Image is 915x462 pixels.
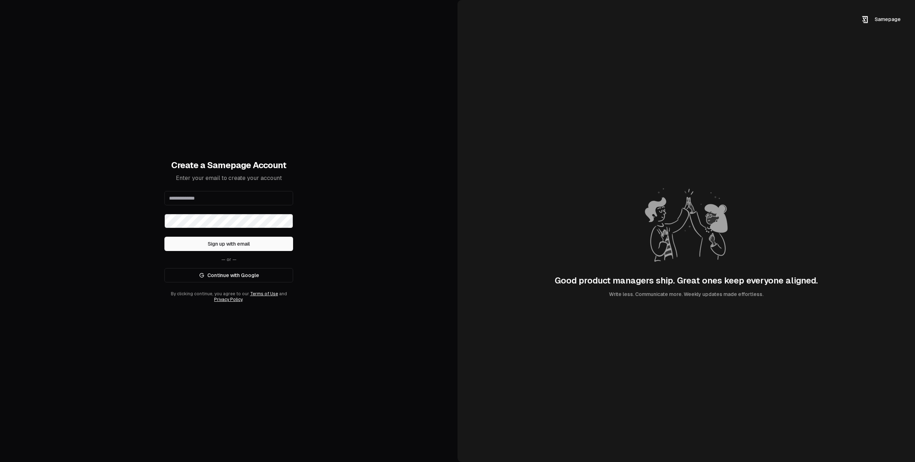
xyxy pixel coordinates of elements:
a: Terms of Use [250,291,278,296]
div: Write less. Communicate more. Weekly updates made effortless. [609,291,763,298]
div: — or — [164,257,293,262]
a: Privacy Policy [214,297,242,302]
div: By clicking continue, you agree to our and . [164,291,293,302]
span: Samepage [875,16,901,22]
button: Sign up with email [164,237,293,251]
div: Good product managers ship. Great ones keep everyone aligned. [555,275,818,286]
a: Continue with Google [164,268,293,282]
p: Enter your email to create your account [164,174,293,182]
h1: Create a Samepage Account [164,160,293,171]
